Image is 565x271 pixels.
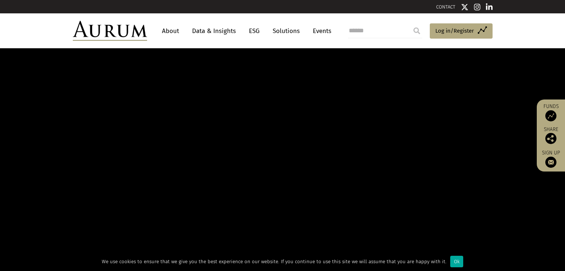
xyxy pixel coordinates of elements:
[435,26,474,35] span: Log in/Register
[158,24,183,38] a: About
[436,4,455,10] a: CONTACT
[540,103,561,121] a: Funds
[540,150,561,168] a: Sign up
[269,24,303,38] a: Solutions
[461,3,468,11] img: Twitter icon
[545,157,556,168] img: Sign up to our newsletter
[540,127,561,144] div: Share
[474,3,481,11] img: Instagram icon
[545,133,556,144] img: Share this post
[430,23,493,39] a: Log in/Register
[309,24,331,38] a: Events
[73,21,147,41] img: Aurum
[188,24,240,38] a: Data & Insights
[450,256,463,267] div: Ok
[545,110,556,121] img: Access Funds
[486,3,493,11] img: Linkedin icon
[245,24,263,38] a: ESG
[409,23,424,38] input: Submit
